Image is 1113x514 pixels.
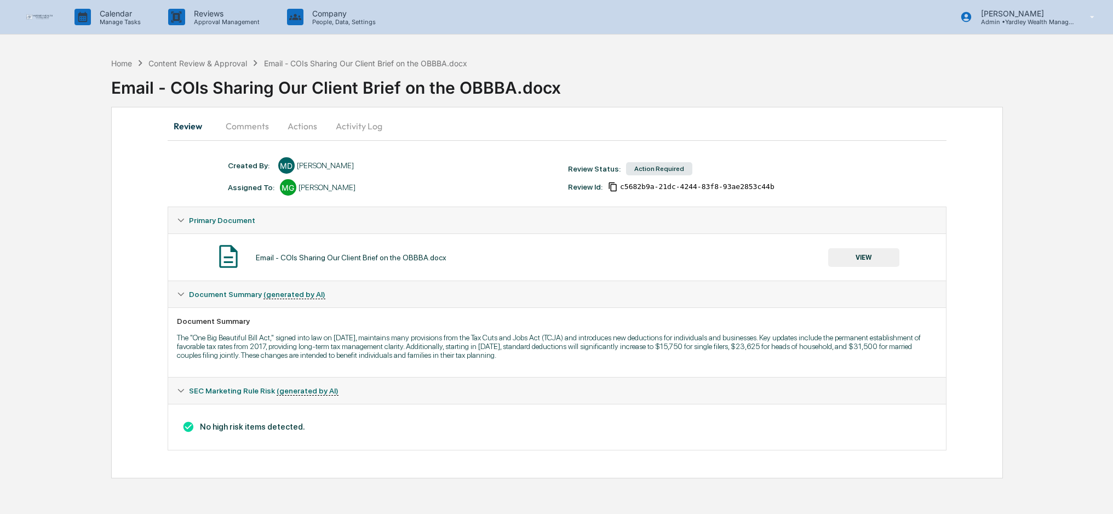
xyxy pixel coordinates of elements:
[185,18,265,26] p: Approval Management
[168,307,946,377] div: Document Summary (generated by AI)
[263,290,325,299] u: (generated by AI)
[185,9,265,18] p: Reviews
[91,9,146,18] p: Calendar
[177,333,937,359] p: The "One Big Beautiful Bill Act," signed into law on [DATE], maintains many provisions from the T...
[111,59,132,68] div: Home
[568,182,603,191] div: Review Id:
[228,183,274,192] div: Assigned To:
[297,161,354,170] div: [PERSON_NAME]
[264,59,467,68] div: Email - COIs Sharing Our Client Brief on the OBBBA.docx
[620,182,774,191] span: c5682b9a-21dc-4244-83f8-93ae2853c44b
[168,207,946,233] div: Primary Document
[168,113,946,139] div: secondary tabs example
[228,161,273,170] div: Created By: ‎ ‎
[26,14,53,20] img: logo
[168,113,217,139] button: Review
[217,113,278,139] button: Comments
[215,243,242,270] img: Document Icon
[828,248,899,267] button: VIEW
[278,157,295,174] div: MD
[168,281,946,307] div: Document Summary (generated by AI)
[91,18,146,26] p: Manage Tasks
[177,421,937,433] h3: No high risk items detected.
[972,9,1074,18] p: [PERSON_NAME]
[280,179,296,196] div: MG
[626,162,692,175] div: Action Required
[177,317,937,325] div: Document Summary
[189,216,255,225] span: Primary Document
[168,378,946,404] div: SEC Marketing Rule Risk (generated by AI)
[168,233,946,281] div: Primary Document
[568,164,621,173] div: Review Status:
[608,182,618,192] span: Copy Id
[303,18,381,26] p: People, Data, Settings
[189,386,339,395] span: SEC Marketing Rule Risk
[278,113,327,139] button: Actions
[327,113,391,139] button: Activity Log
[299,183,355,192] div: [PERSON_NAME]
[256,253,446,262] div: Email - COIs Sharing Our Client Brief on the OBBBA.docx
[189,290,325,299] span: Document Summary
[111,69,1113,98] div: Email - COIs Sharing Our Client Brief on the OBBBA.docx
[303,9,381,18] p: Company
[277,386,339,396] u: (generated by AI)
[168,404,946,450] div: Document Summary (generated by AI)
[972,18,1074,26] p: Admin • Yardley Wealth Management
[148,59,247,68] div: Content Review & Approval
